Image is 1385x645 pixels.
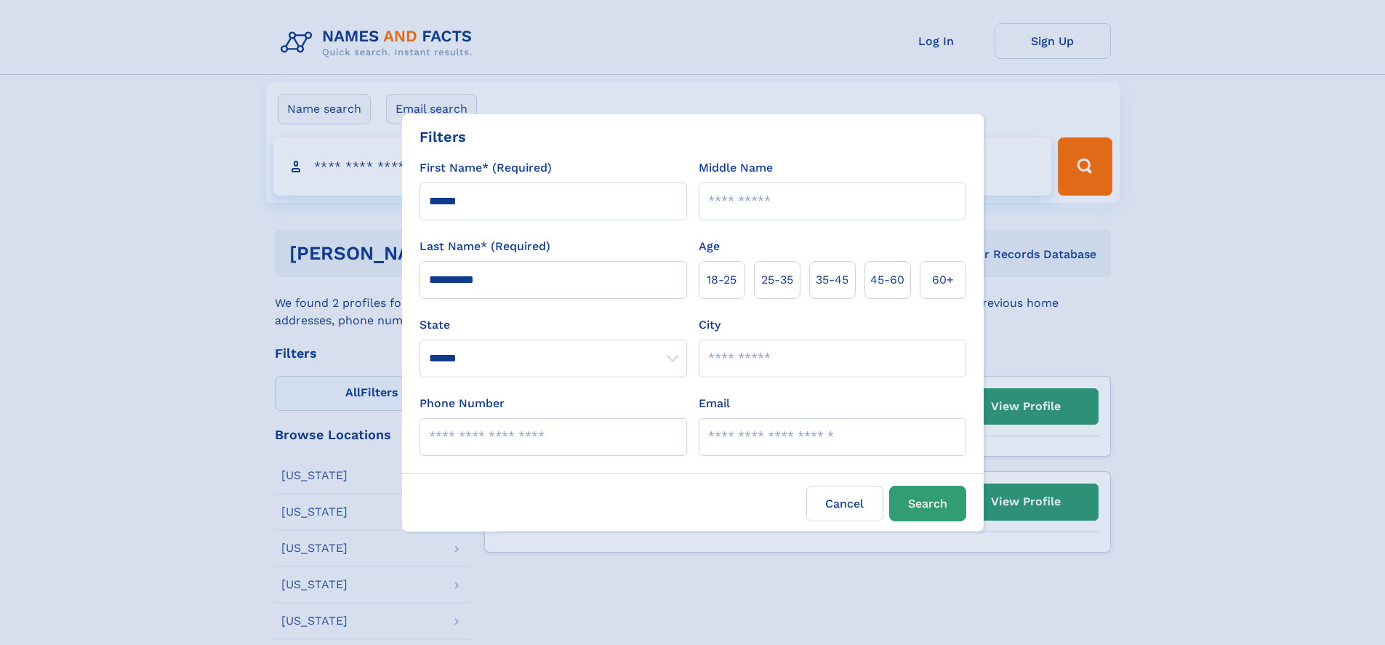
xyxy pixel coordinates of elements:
label: Age [699,238,720,255]
span: 35‑45 [816,271,848,289]
span: 45‑60 [870,271,904,289]
label: First Name* (Required) [419,159,552,177]
span: 18‑25 [707,271,736,289]
span: 25‑35 [761,271,793,289]
label: Phone Number [419,395,505,412]
span: 60+ [932,271,954,289]
div: Filters [419,126,466,148]
label: Middle Name [699,159,773,177]
label: State [419,316,687,334]
label: City [699,316,720,334]
label: Last Name* (Required) [419,238,550,255]
button: Search [889,486,966,521]
label: Cancel [806,486,883,521]
label: Email [699,395,730,412]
